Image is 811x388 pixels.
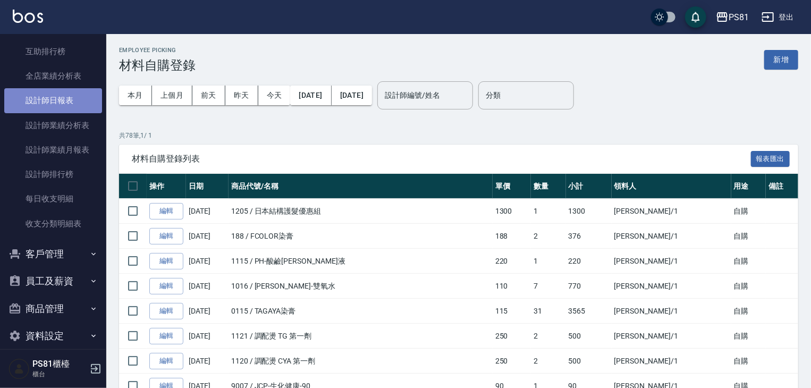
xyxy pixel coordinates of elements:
button: 本月 [119,86,152,105]
td: 1300 [566,199,612,224]
a: 編輯 [149,303,183,319]
button: 客戶管理 [4,240,102,268]
h2: Employee Picking [119,47,196,54]
td: 500 [566,349,612,374]
td: 1121 / 調配燙 TG 第一劑 [229,324,493,349]
a: 報表匯出 [751,153,790,163]
a: 新增 [764,54,798,64]
td: 31 [531,299,566,324]
button: 資料設定 [4,322,102,350]
td: [DATE] [186,299,229,324]
td: [PERSON_NAME] /1 [612,274,731,299]
button: [DATE] [290,86,331,105]
button: 昨天 [225,86,258,105]
td: 自購 [731,249,766,274]
span: 材料自購登錄列表 [132,154,751,164]
td: [PERSON_NAME] /1 [612,249,731,274]
h5: PS81櫃檯 [32,359,87,369]
th: 備註 [766,174,801,199]
td: [DATE] [186,249,229,274]
a: 設計師日報表 [4,88,102,113]
td: [PERSON_NAME] /1 [612,299,731,324]
td: 3565 [566,299,612,324]
th: 用途 [731,174,766,199]
td: 自購 [731,274,766,299]
button: 上個月 [152,86,192,105]
td: 188 / FCOLOR染膏 [229,224,493,249]
a: 全店業績分析表 [4,64,102,88]
a: 收支分類明細表 [4,212,102,236]
td: [PERSON_NAME] /1 [612,224,731,249]
th: 日期 [186,174,229,199]
a: 編輯 [149,353,183,369]
td: [PERSON_NAME] /1 [612,199,731,224]
td: [PERSON_NAME] /1 [612,324,731,349]
td: 2 [531,349,566,374]
td: [DATE] [186,224,229,249]
th: 商品代號/名稱 [229,174,493,199]
td: 自購 [731,299,766,324]
button: 員工及薪資 [4,267,102,295]
td: 770 [566,274,612,299]
img: Logo [13,10,43,23]
a: 編輯 [149,203,183,220]
a: 設計師排行榜 [4,162,102,187]
button: 商品管理 [4,295,102,323]
td: 2 [531,224,566,249]
td: 1205 / 日本結構護髮優惠組 [229,199,493,224]
td: [PERSON_NAME] /1 [612,349,731,374]
th: 操作 [147,174,186,199]
th: 單價 [493,174,531,199]
td: 220 [566,249,612,274]
td: 110 [493,274,531,299]
td: [DATE] [186,199,229,224]
td: 自購 [731,199,766,224]
a: 編輯 [149,228,183,244]
td: 自購 [731,349,766,374]
a: 編輯 [149,253,183,269]
h3: 材料自購登錄 [119,58,196,73]
td: 自購 [731,324,766,349]
a: 編輯 [149,278,183,294]
td: [DATE] [186,274,229,299]
a: 編輯 [149,328,183,344]
button: 新增 [764,50,798,70]
td: 2 [531,324,566,349]
td: 1300 [493,199,531,224]
button: 今天 [258,86,291,105]
button: 報表匯出 [751,151,790,167]
td: 0115 / TAGAYA染膏 [229,299,493,324]
th: 小計 [566,174,612,199]
td: 1 [531,249,566,274]
td: [DATE] [186,349,229,374]
td: [DATE] [186,324,229,349]
img: Person [9,358,30,379]
th: 數量 [531,174,566,199]
td: 1016 / [PERSON_NAME]-雙氧水 [229,274,493,299]
td: 1 [531,199,566,224]
td: 1120 / 調配燙 CYA 第一劑 [229,349,493,374]
td: 500 [566,324,612,349]
p: 櫃台 [32,369,87,379]
button: 登出 [757,7,798,27]
p: 共 78 筆, 1 / 1 [119,131,798,140]
button: 前天 [192,86,225,105]
td: 1115 / PH-酸鹼[PERSON_NAME]液 [229,249,493,274]
div: PS81 [729,11,749,24]
th: 領料人 [612,174,731,199]
td: 250 [493,349,531,374]
button: PS81 [712,6,753,28]
td: 250 [493,324,531,349]
td: 220 [493,249,531,274]
td: 115 [493,299,531,324]
a: 每日收支明細 [4,187,102,211]
a: 設計師業績分析表 [4,113,102,138]
td: 自購 [731,224,766,249]
button: [DATE] [332,86,372,105]
td: 7 [531,274,566,299]
a: 互助排行榜 [4,39,102,64]
td: 188 [493,224,531,249]
td: 376 [566,224,612,249]
a: 設計師業績月報表 [4,138,102,162]
button: save [685,6,706,28]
